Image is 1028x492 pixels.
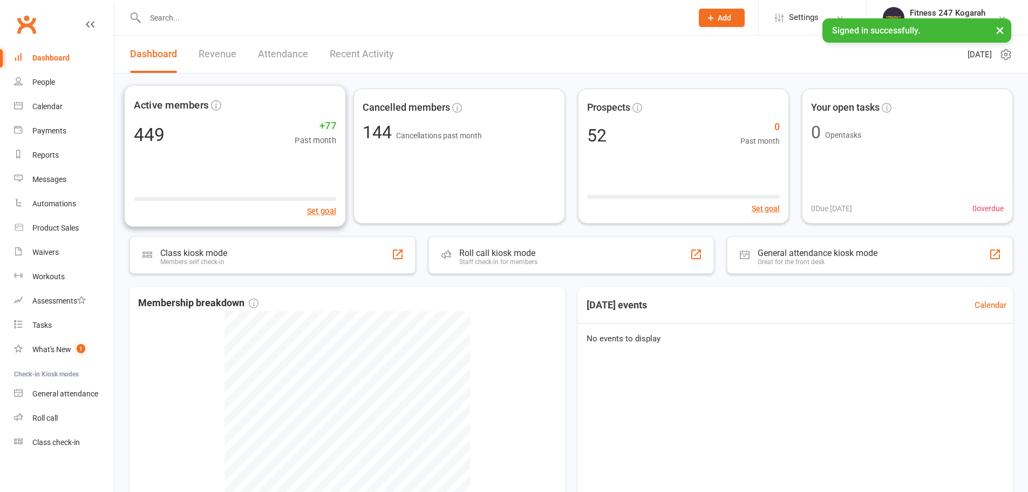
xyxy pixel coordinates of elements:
span: Active members [134,97,209,113]
div: 0 [811,124,821,141]
div: Dashboard [32,53,70,62]
div: 52 [587,127,607,144]
div: Staff check-in for members [459,258,537,266]
div: Payments [32,126,66,135]
span: [DATE] [968,48,992,61]
span: Membership breakdown [138,295,258,311]
div: 449 [134,125,165,144]
a: Payments [14,119,114,143]
span: Open tasks [825,131,861,139]
div: Class kiosk mode [160,248,227,258]
div: Kogarah Fitness 247 [910,18,985,28]
a: Roll call [14,406,114,430]
span: 0 [740,119,780,135]
div: Product Sales [32,224,79,232]
span: +77 [295,118,336,134]
div: Messages [32,175,66,184]
span: 144 [363,122,396,143]
div: No events to display [574,323,1018,354]
div: General attendance [32,389,98,398]
a: People [14,70,114,95]
div: Fitness 247 Kogarah [910,8,985,18]
div: Calendar [32,102,63,111]
div: Workouts [32,272,65,281]
a: Calendar [14,95,114,119]
span: Past month [740,135,780,147]
span: Signed in successfully. [832,25,920,36]
div: Waivers [32,248,59,257]
a: General attendance kiosk mode [14,382,114,406]
a: Tasks [14,313,114,338]
div: Reports [32,151,59,159]
span: Cancellations past month [396,131,482,140]
a: What's New1 [14,338,114,362]
a: Dashboard [130,36,177,73]
a: Calendar [975,299,1006,312]
div: General attendance kiosk mode [758,248,877,258]
button: Set goal [307,205,337,218]
div: Automations [32,199,76,208]
a: Reports [14,143,114,167]
a: Waivers [14,240,114,265]
a: Class kiosk mode [14,430,114,455]
span: 0 Due [DATE] [811,203,852,214]
a: Assessments [14,289,114,313]
a: Automations [14,192,114,216]
a: Clubworx [13,11,40,38]
div: Great for the front desk [758,258,877,266]
span: Your open tasks [811,100,880,116]
div: What's New [32,345,71,354]
div: Assessments [32,296,86,305]
span: Add [718,14,731,22]
span: Settings [789,5,819,30]
input: Search... [142,10,685,25]
div: Members self check-in [160,258,227,266]
a: Messages [14,167,114,192]
div: Roll call kiosk mode [459,248,537,258]
div: Roll call [32,414,58,422]
a: Attendance [258,36,308,73]
div: Tasks [32,321,52,329]
span: Prospects [587,100,630,116]
a: Workouts [14,265,114,289]
div: Class check-in [32,438,80,447]
span: Past month [295,134,336,147]
button: Add [699,9,745,27]
a: Revenue [199,36,236,73]
span: Cancelled members [363,100,450,116]
button: Set goal [752,203,780,214]
h3: [DATE] events [578,295,656,315]
a: Recent Activity [330,36,394,73]
span: 1 [77,344,85,353]
button: × [990,18,1010,42]
span: 0 overdue [972,203,1004,214]
img: thumb_image1749097489.png [883,7,904,29]
div: People [32,78,55,86]
a: Dashboard [14,46,114,70]
a: Product Sales [14,216,114,240]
